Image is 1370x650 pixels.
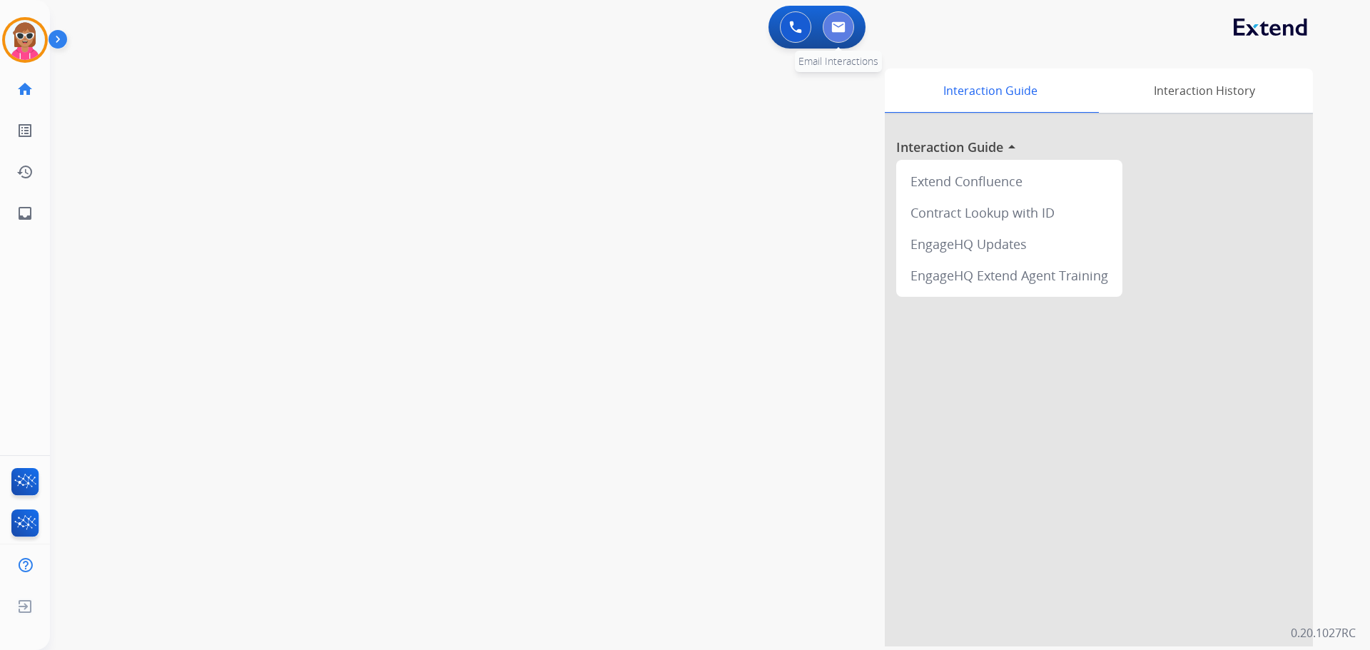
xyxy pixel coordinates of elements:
[16,122,34,139] mat-icon: list_alt
[16,205,34,222] mat-icon: inbox
[1291,624,1356,641] p: 0.20.1027RC
[798,54,878,68] span: Email Interactions
[885,68,1095,113] div: Interaction Guide
[16,163,34,181] mat-icon: history
[5,20,45,60] img: avatar
[902,166,1117,197] div: Extend Confluence
[902,197,1117,228] div: Contract Lookup with ID
[1095,68,1313,113] div: Interaction History
[16,81,34,98] mat-icon: home
[902,228,1117,260] div: EngageHQ Updates
[902,260,1117,291] div: EngageHQ Extend Agent Training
